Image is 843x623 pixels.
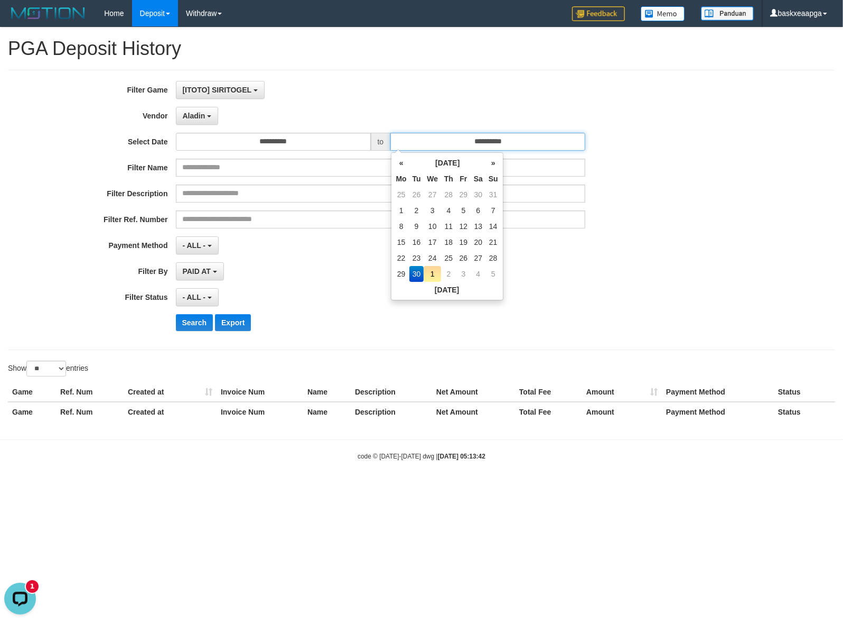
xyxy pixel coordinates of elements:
th: Net Amount [432,402,515,422]
span: to [371,133,391,151]
td: 26 [409,187,424,203]
img: panduan.png [701,6,754,21]
th: Name [303,402,351,422]
th: Description [351,402,432,422]
span: [ITOTO] SIRITOGEL [183,86,251,94]
td: 18 [441,234,456,250]
th: Su [486,171,501,187]
td: 26 [456,250,471,266]
td: 28 [441,187,456,203]
strong: [DATE] 05:13:42 [438,453,485,460]
th: Name [303,382,351,402]
td: 25 [394,187,409,203]
td: 13 [471,218,486,234]
th: Sa [471,171,486,187]
button: - ALL - [176,288,219,306]
td: 31 [486,187,501,203]
td: 21 [486,234,501,250]
th: Description [351,382,432,402]
td: 4 [441,203,456,218]
th: Amount [582,382,662,402]
td: 7 [486,203,501,218]
td: 11 [441,218,456,234]
th: Total Fee [515,402,582,422]
th: Ref. Num [56,382,124,402]
span: PAID AT [183,267,211,276]
th: « [394,155,409,171]
label: Show entries [8,361,88,377]
td: 19 [456,234,471,250]
th: Created at [124,402,217,422]
th: Payment Method [662,382,774,402]
td: 14 [486,218,501,234]
th: Amount [582,402,662,422]
td: 27 [471,250,486,266]
span: - ALL - [183,293,206,301]
th: Fr [456,171,471,187]
th: » [486,155,501,171]
td: 9 [409,218,424,234]
td: 1 [394,203,409,218]
td: 3 [456,266,471,282]
th: Invoice Num [217,402,303,422]
td: 23 [409,250,424,266]
th: Payment Method [662,402,774,422]
th: Game [8,402,56,422]
td: 22 [394,250,409,266]
button: Search [176,314,213,331]
th: Net Amount [432,382,515,402]
td: 29 [394,266,409,282]
th: Mo [394,171,409,187]
th: Invoice Num [217,382,303,402]
th: Game [8,382,56,402]
h1: PGA Deposit History [8,38,835,59]
td: 30 [471,187,486,203]
td: 1 [424,266,441,282]
span: - ALL - [183,241,206,250]
img: MOTION_logo.png [8,5,88,21]
td: 25 [441,250,456,266]
td: 2 [409,203,424,218]
select: Showentries [26,361,66,377]
small: code © [DATE]-[DATE] dwg | [358,453,485,460]
td: 3 [424,203,441,218]
td: 28 [486,250,501,266]
th: Th [441,171,456,187]
td: 15 [394,234,409,250]
th: Status [774,402,835,422]
td: 17 [424,234,441,250]
td: 2 [441,266,456,282]
th: We [424,171,441,187]
th: [DATE] [394,282,501,298]
th: Status [774,382,835,402]
th: Created at [124,382,217,402]
td: 29 [456,187,471,203]
th: Total Fee [515,382,582,402]
span: Aladin [183,112,205,120]
td: 4 [471,266,486,282]
button: Export [215,314,251,331]
td: 24 [424,250,441,266]
button: Open LiveChat chat widget [4,4,36,36]
button: [ITOTO] SIRITOGEL [176,81,265,99]
td: 5 [456,203,471,218]
td: 10 [424,218,441,234]
div: New messages notification [26,2,39,14]
th: Tu [409,171,424,187]
button: - ALL - [176,236,219,254]
img: Button%20Memo.svg [641,6,685,21]
td: 27 [424,187,441,203]
th: Ref. Num [56,402,124,422]
td: 6 [471,203,486,218]
td: 16 [409,234,424,250]
td: 8 [394,218,409,234]
th: [DATE] [409,155,486,171]
button: PAID AT [176,262,224,280]
img: Feedback.jpg [572,6,625,21]
td: 30 [409,266,424,282]
td: 12 [456,218,471,234]
td: 20 [471,234,486,250]
td: 5 [486,266,501,282]
button: Aladin [176,107,219,125]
